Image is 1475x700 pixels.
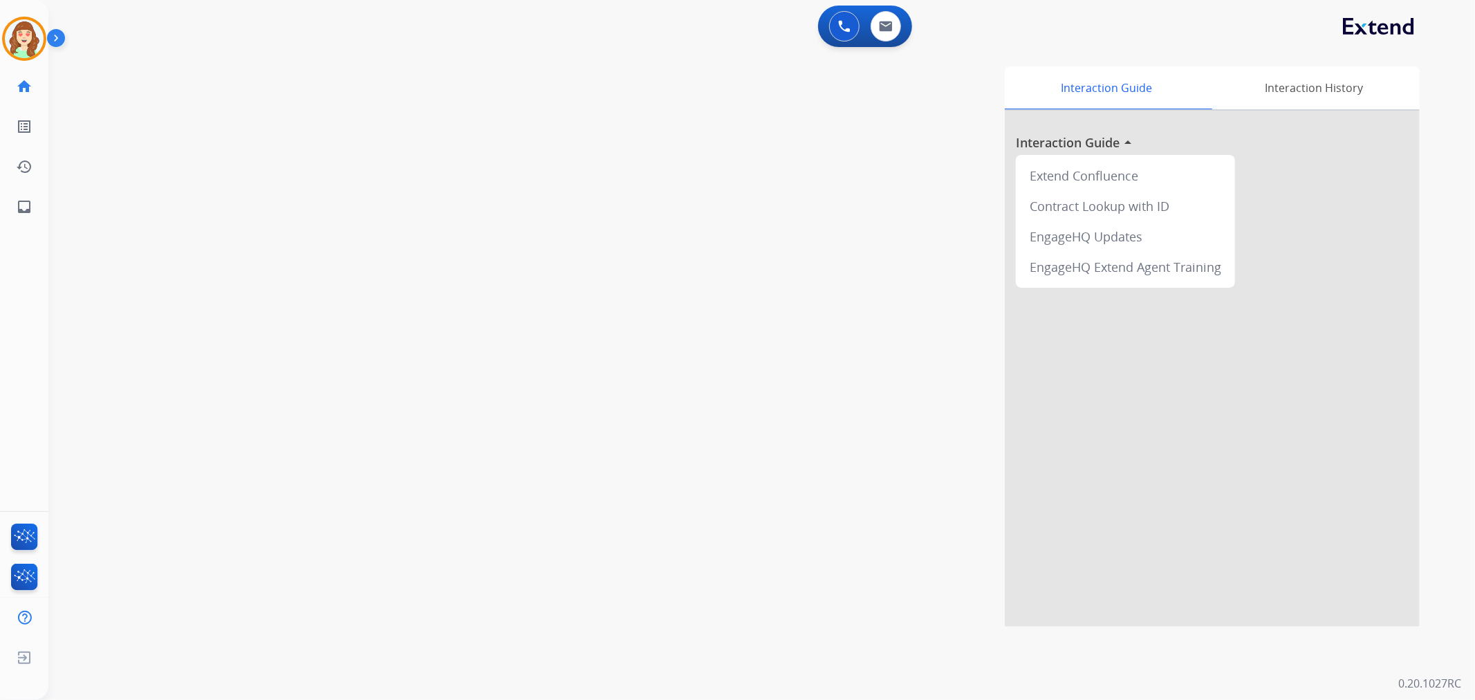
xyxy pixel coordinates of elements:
div: EngageHQ Updates [1021,221,1230,252]
div: Extend Confluence [1021,160,1230,191]
div: EngageHQ Extend Agent Training [1021,252,1230,282]
mat-icon: inbox [16,199,33,215]
div: Interaction Guide [1005,66,1209,109]
mat-icon: list_alt [16,118,33,135]
img: avatar [5,19,44,58]
mat-icon: home [16,78,33,95]
div: Contract Lookup with ID [1021,191,1230,221]
div: Interaction History [1209,66,1420,109]
mat-icon: history [16,158,33,175]
p: 0.20.1027RC [1398,675,1461,692]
